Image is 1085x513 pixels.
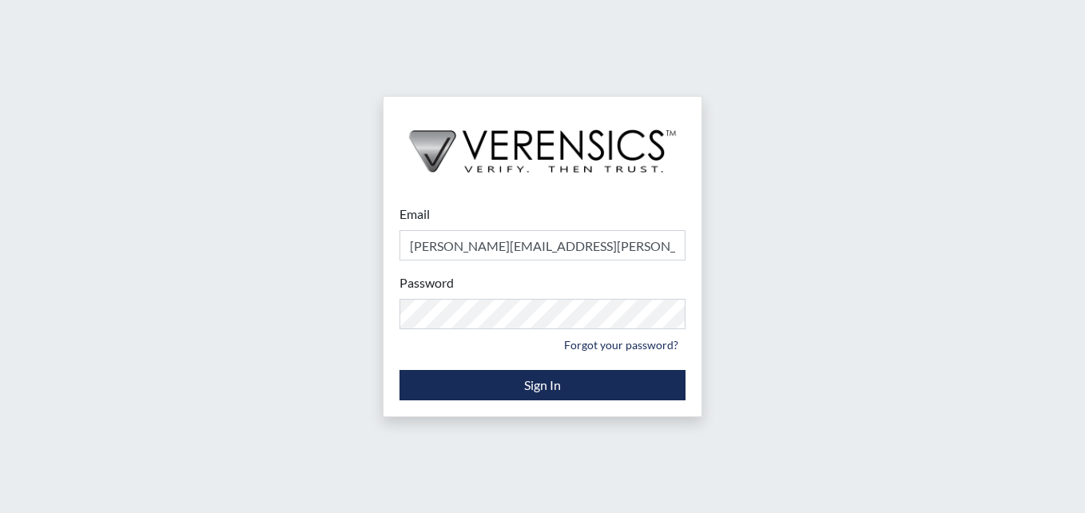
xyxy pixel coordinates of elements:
[384,97,701,189] img: logo-wide-black.2aad4157.png
[399,205,430,224] label: Email
[399,273,454,292] label: Password
[557,332,686,357] a: Forgot your password?
[399,370,686,400] button: Sign In
[399,230,686,260] input: Email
